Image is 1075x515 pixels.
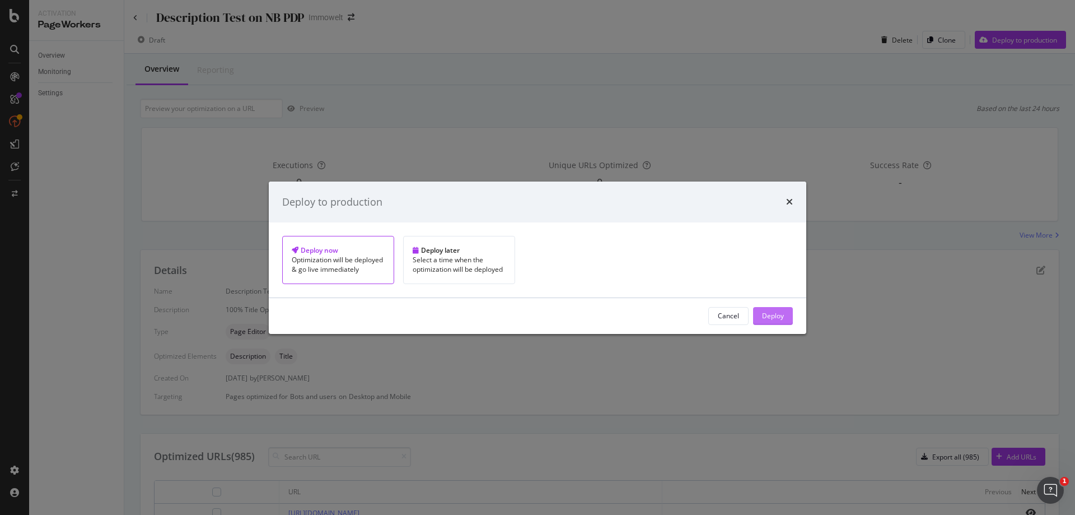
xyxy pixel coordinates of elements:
div: modal [269,181,806,333]
button: Deploy [753,307,793,325]
span: 1 [1060,477,1069,486]
div: Deploy now [292,245,385,255]
div: Select a time when the optimization will be deployed [413,255,506,274]
div: Deploy [762,311,784,321]
div: Cancel [718,311,739,321]
div: times [786,194,793,209]
div: Optimization will be deployed & go live immediately [292,255,385,274]
button: Cancel [708,307,749,325]
div: Deploy later [413,245,506,255]
iframe: Intercom live chat [1037,477,1064,504]
div: Deploy to production [282,194,382,209]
